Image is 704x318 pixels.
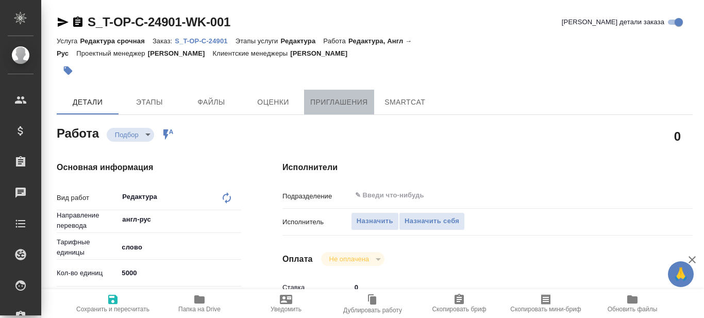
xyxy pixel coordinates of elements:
[329,289,416,318] button: Дублировать работу
[70,289,156,318] button: Сохранить и пересчитать
[213,49,291,57] p: Клиентские менеджеры
[156,289,243,318] button: Папка на Drive
[321,252,384,266] div: Подбор
[432,306,486,313] span: Скопировать бриф
[63,96,112,109] span: Детали
[57,123,99,142] h2: Работа
[112,130,142,139] button: Подбор
[118,239,241,256] div: слово
[323,37,348,45] p: Работа
[175,37,235,45] p: S_T-OP-C-24901
[608,306,658,313] span: Обновить файлы
[175,36,235,45] a: S_T-OP-C-24901
[187,96,236,109] span: Файлы
[72,16,84,28] button: Скопировать ссылку
[76,306,149,313] span: Сохранить и пересчитать
[399,212,465,230] button: Назначить себя
[282,282,351,293] p: Ставка
[118,265,241,280] input: ✎ Введи что-нибудь
[57,210,118,231] p: Направление перевода
[310,96,368,109] span: Приглашения
[236,219,238,221] button: Open
[380,96,430,109] span: SmartCat
[405,215,459,227] span: Назначить себя
[153,37,175,45] p: Заказ:
[653,194,655,196] button: Open
[57,16,69,28] button: Скопировать ссылку для ЯМессенджера
[271,306,301,313] span: Уведомить
[589,289,676,318] button: Обновить файлы
[282,191,351,202] p: Подразделение
[88,15,230,29] a: S_T-OP-C-24901-WK-001
[107,128,154,142] div: Подбор
[57,37,80,45] p: Услуга
[562,17,664,27] span: [PERSON_NAME] детали заказа
[502,289,589,318] button: Скопировать мини-бриф
[236,37,281,45] p: Этапы услуги
[281,37,324,45] p: Редактура
[290,49,355,57] p: [PERSON_NAME]
[343,307,402,314] span: Дублировать работу
[57,193,118,203] p: Вид работ
[416,289,502,318] button: Скопировать бриф
[351,280,659,295] input: ✎ Введи что-нибудь
[57,237,118,258] p: Тарифные единицы
[282,217,351,227] p: Исполнитель
[674,127,681,145] h2: 0
[57,161,241,174] h4: Основная информация
[178,306,221,313] span: Папка на Drive
[672,263,690,285] span: 🙏
[510,306,581,313] span: Скопировать мини-бриф
[57,59,79,82] button: Добавить тэг
[76,49,147,57] p: Проектный менеджер
[248,96,298,109] span: Оценки
[243,289,329,318] button: Уведомить
[668,261,694,287] button: 🙏
[125,96,174,109] span: Этапы
[351,212,399,230] button: Назначить
[326,255,372,263] button: Не оплачена
[357,215,393,227] span: Назначить
[80,37,152,45] p: Редактура срочная
[354,189,621,202] input: ✎ Введи что-нибудь
[282,253,313,265] h4: Оплата
[148,49,213,57] p: [PERSON_NAME]
[57,268,118,278] p: Кол-во единиц
[282,161,693,174] h4: Исполнители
